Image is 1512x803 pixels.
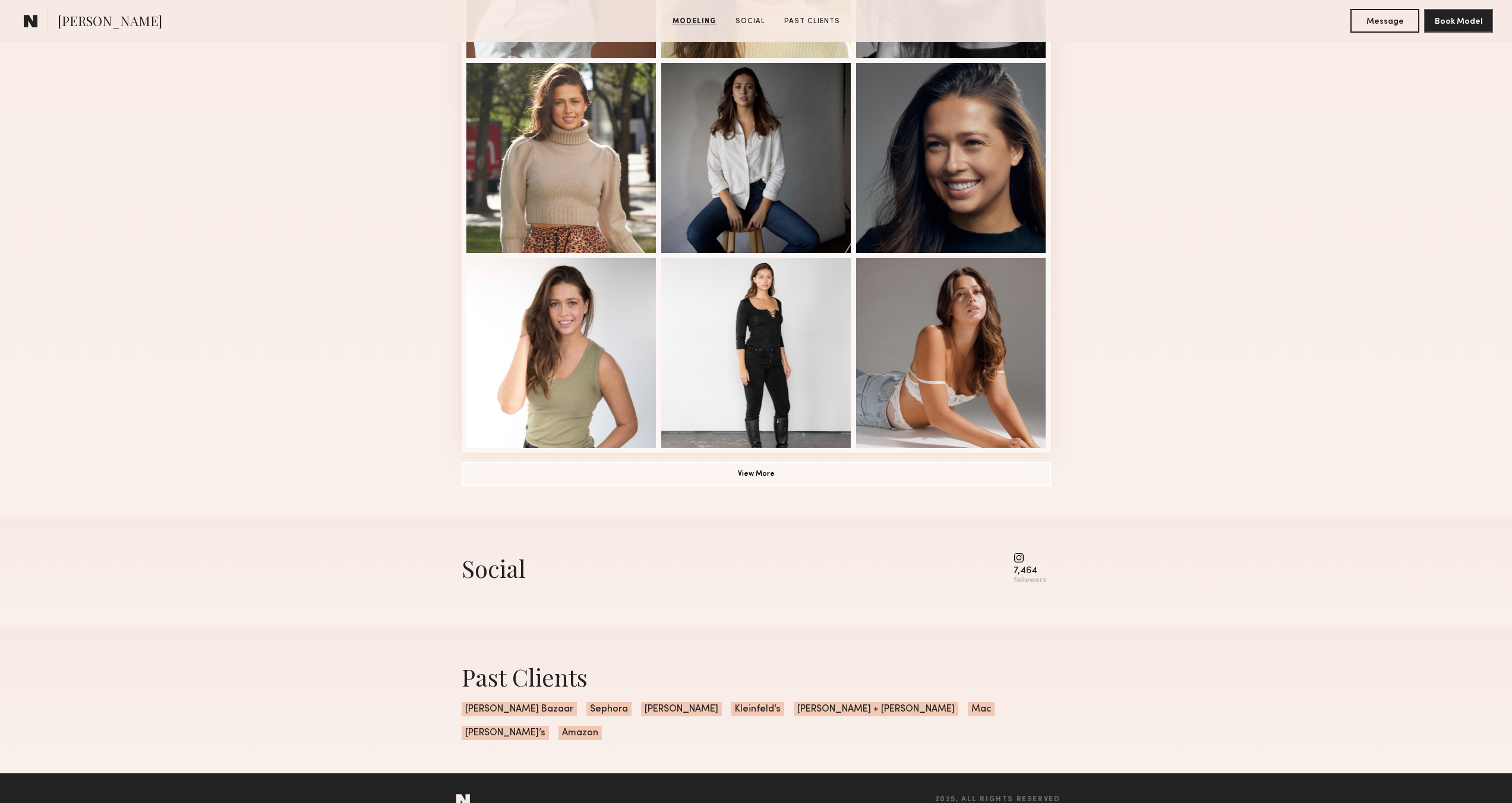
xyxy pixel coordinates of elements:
a: Book Model [1424,15,1493,26]
span: [PERSON_NAME] Bazaar [462,702,577,716]
button: View More [462,462,1051,486]
a: Past Clients [779,16,845,27]
div: Past Clients [462,661,1051,693]
div: followers [1014,576,1046,585]
span: [PERSON_NAME] [641,702,722,716]
span: Mac [968,702,995,716]
div: Social [462,552,526,584]
a: Social [731,16,770,27]
button: Message [1350,9,1419,33]
span: [PERSON_NAME] [58,12,162,33]
span: [PERSON_NAME]’s [462,726,549,740]
span: Amazon [558,726,602,740]
div: 7,464 [1014,567,1046,576]
span: [PERSON_NAME] + [PERSON_NAME] [794,702,958,716]
span: Sephora [586,702,632,716]
a: Modeling [668,16,721,27]
span: Kleinfeld’s [731,702,784,716]
button: Book Model [1424,9,1493,33]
